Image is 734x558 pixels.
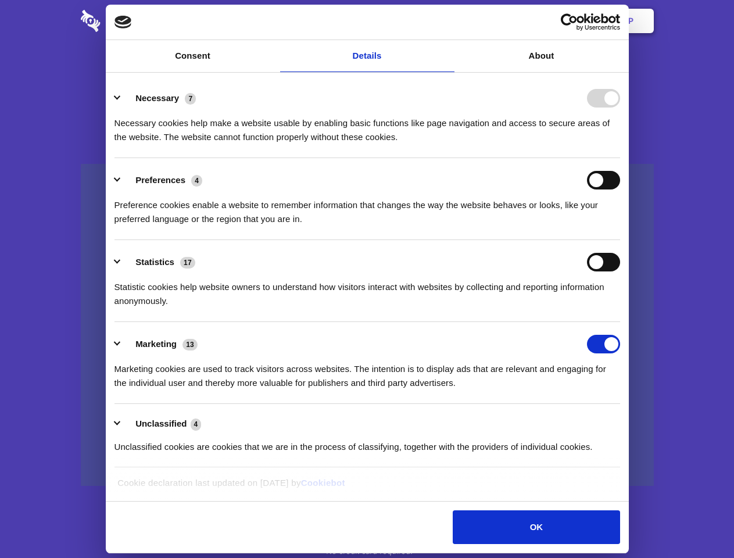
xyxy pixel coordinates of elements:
a: Contact [471,3,525,39]
div: Unclassified cookies are cookies that we are in the process of classifying, together with the pro... [114,431,620,454]
span: 7 [185,93,196,105]
button: OK [453,510,620,544]
img: logo-wordmark-white-trans-d4663122ce5f474addd5e946df7df03e33cb6a1c49d2221995e7729f52c070b2.svg [81,10,180,32]
span: 17 [180,257,195,269]
button: Statistics (17) [114,253,203,271]
span: 4 [191,175,202,187]
h4: Auto-redaction of sensitive data, encrypted data sharing and self-destructing private chats. Shar... [81,106,654,144]
a: About [454,40,629,72]
span: 4 [191,419,202,430]
a: Login [527,3,578,39]
button: Necessary (7) [114,89,203,108]
a: Consent [106,40,280,72]
div: Marketing cookies are used to track visitors across websites. The intention is to display ads tha... [114,353,620,390]
button: Unclassified (4) [114,417,209,431]
a: Usercentrics Cookiebot - opens in a new window [518,13,620,31]
img: logo [114,16,132,28]
div: Preference cookies enable a website to remember information that changes the way the website beha... [114,189,620,226]
label: Necessary [135,93,179,103]
span: 13 [182,339,198,350]
label: Preferences [135,175,185,185]
div: Statistic cookies help website owners to understand how visitors interact with websites by collec... [114,271,620,308]
div: Cookie declaration last updated on [DATE] by [109,476,625,499]
label: Statistics [135,257,174,267]
a: Pricing [341,3,392,39]
button: Preferences (4) [114,171,210,189]
label: Marketing [135,339,177,349]
a: Wistia video thumbnail [81,164,654,487]
a: Details [280,40,454,72]
h1: Eliminate Slack Data Loss. [81,52,654,94]
div: Necessary cookies help make a website usable by enabling basic functions like page navigation and... [114,108,620,144]
iframe: Drift Widget Chat Controller [676,500,720,544]
a: Cookiebot [301,478,345,488]
button: Marketing (13) [114,335,205,353]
